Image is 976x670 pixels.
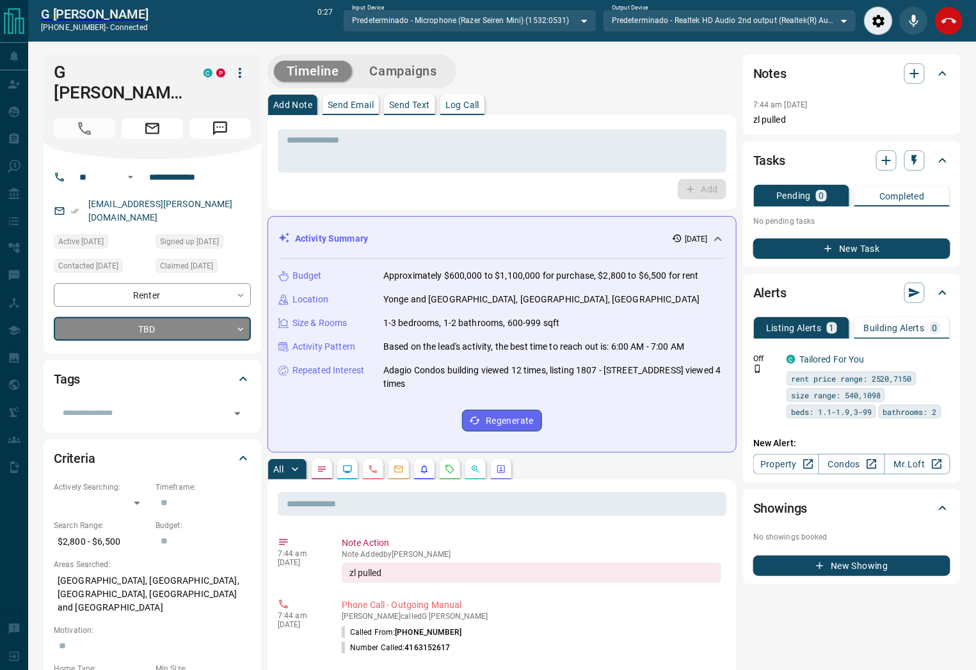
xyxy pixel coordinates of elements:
[278,549,323,558] p: 7:44 am
[156,259,251,277] div: Wed Sep 10 2025
[753,498,808,518] h2: Showings
[791,389,881,401] span: size range: 540,1098
[292,293,328,306] p: Location
[791,372,912,385] span: rent price range: 2520,7150
[791,405,872,418] span: beds: 1.1-1.9,3-99
[753,238,950,259] button: New Task
[278,620,323,629] p: [DATE]
[292,269,322,283] p: Budget
[189,118,251,139] span: Message
[160,235,219,248] span: Signed up [DATE]
[383,269,699,283] p: Approximately $600,000 to $1,100,000 for purchase, $2,800 to $6,500 for rent
[54,481,149,493] p: Actively Searching:
[753,113,950,127] p: zl pulled
[879,192,925,201] p: Completed
[383,340,684,354] p: Based on the lead's activity, the best time to reach out is: 6:00 AM - 7:00 AM
[54,520,149,531] p: Search Range:
[122,118,183,139] span: Email
[54,369,80,389] h2: Tags
[899,6,928,35] div: Mute
[228,405,246,423] button: Open
[819,191,824,200] p: 0
[156,481,251,493] p: Timeframe:
[278,611,323,620] p: 7:44 am
[753,531,950,543] p: No showings booked
[445,100,479,109] p: Log Call
[612,4,648,12] label: Output Device
[123,169,138,185] button: Open
[753,283,787,303] h2: Alerts
[753,150,785,171] h2: Tasks
[352,4,385,12] label: Input Device
[753,364,762,373] svg: Push Notification Only
[54,364,251,394] div: Tags
[383,364,726,391] p: Adagio Condos building viewed 12 times, listing 1807 - [STREET_ADDRESS] viewed 4 times
[292,364,364,377] p: Repeated Interest
[342,642,451,653] p: Number Called:
[278,558,323,567] p: [DATE]
[787,355,796,364] div: condos.ca
[753,58,950,89] div: Notes
[88,199,233,222] a: [EMAIL_ADDRESS][PERSON_NAME][DOMAIN_NAME]
[273,465,284,474] p: All
[753,493,950,524] div: Showings
[603,10,856,31] div: Predeterminado - Realtek HD Audio 2nd output (Realtek(R) Audio)
[753,454,819,474] a: Property
[685,233,708,245] p: [DATE]
[753,63,787,84] h2: Notes
[317,6,333,35] p: 0:27
[883,405,937,418] span: bathrooms: 2
[776,191,811,200] p: Pending
[328,100,374,109] p: Send Email
[932,323,938,332] p: 0
[753,437,950,450] p: New Alert:
[389,100,430,109] p: Send Text
[156,235,251,253] div: Sun Jan 21 2024
[292,316,348,330] p: Size & Rooms
[70,206,79,215] svg: Email Verified
[445,464,455,474] svg: Requests
[819,454,884,474] a: Condos
[357,61,450,82] button: Campaigns
[54,235,149,253] div: Wed Sep 10 2025
[864,6,893,35] div: Audio Settings
[292,340,355,354] p: Activity Pattern
[342,612,721,621] p: [PERSON_NAME] called G [PERSON_NAME]
[368,464,378,474] svg: Calls
[54,62,184,103] h1: G [PERSON_NAME]
[342,550,721,559] p: Note Added by [PERSON_NAME]
[54,283,251,307] div: Renter
[41,6,148,22] a: G [PERSON_NAME]
[419,464,429,474] svg: Listing Alerts
[753,212,950,231] p: No pending tasks
[41,22,148,33] p: [PHONE_NUMBER] -
[342,464,353,474] svg: Lead Browsing Activity
[470,464,481,474] svg: Opportunities
[156,520,251,531] p: Budget:
[405,643,451,652] span: 4163152617
[54,559,251,570] p: Areas Searched:
[295,232,368,245] p: Activity Summary
[110,23,148,32] span: connected
[766,323,822,332] p: Listing Alerts
[753,100,808,109] p: 7:44 am [DATE]
[58,260,118,272] span: Contacted [DATE]
[278,227,726,251] div: Activity Summary[DATE]
[216,68,225,77] div: property.ca
[317,464,327,474] svg: Notes
[54,570,251,618] p: [GEOGRAPHIC_DATA], [GEOGRAPHIC_DATA], [GEOGRAPHIC_DATA], [GEOGRAPHIC_DATA] and [GEOGRAPHIC_DATA]
[395,628,461,637] span: [PHONE_NUMBER]
[753,145,950,176] div: Tasks
[342,627,461,638] p: Called From:
[343,10,596,31] div: Predeterminado - Microphone (Razer Seiren Mini) (1532:0531)
[753,277,950,308] div: Alerts
[54,531,149,552] p: $2,800 - $6,500
[274,61,352,82] button: Timeline
[394,464,404,474] svg: Emails
[204,68,212,77] div: condos.ca
[829,323,835,332] p: 1
[864,323,925,332] p: Building Alerts
[54,317,251,341] div: TBD
[383,316,559,330] p: 1-3 bedrooms, 1-2 bathrooms, 600-999 sqft
[383,293,700,306] p: Yonge and [GEOGRAPHIC_DATA], [GEOGRAPHIC_DATA], [GEOGRAPHIC_DATA]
